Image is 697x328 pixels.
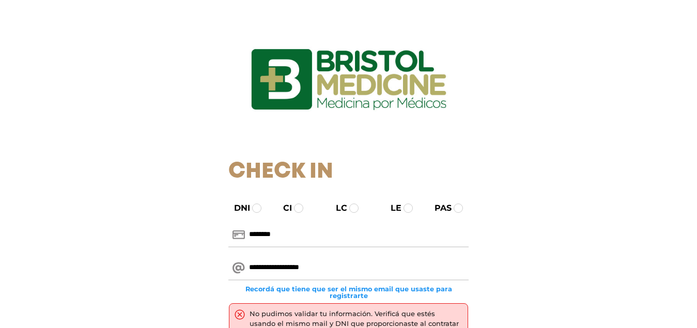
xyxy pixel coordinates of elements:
label: DNI [225,202,250,214]
img: logo_ingresarbristol.jpg [209,12,488,147]
label: LE [381,202,401,214]
label: CI [274,202,292,214]
label: PAS [425,202,452,214]
small: Recordá que tiene que ser el mismo email que usaste para registrarte [228,286,469,299]
label: LC [327,202,347,214]
h1: Check In [228,159,469,185]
